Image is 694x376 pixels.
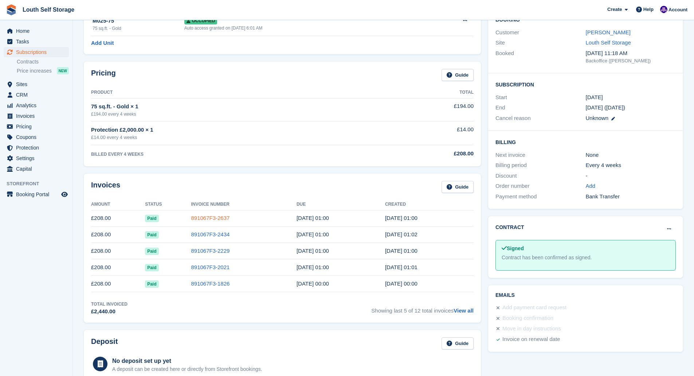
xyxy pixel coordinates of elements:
[91,210,145,226] td: £208.00
[145,199,191,210] th: Status
[91,126,381,134] div: Protection £2,000.00 × 1
[191,231,230,237] a: 891067F3-2434
[586,182,596,190] a: Add
[495,151,585,159] div: Next invoice
[20,4,77,16] a: Louth Self Storage
[145,231,158,239] span: Paid
[586,49,676,58] div: [DATE] 11:18 AM
[4,164,69,174] a: menu
[91,181,120,193] h2: Invoices
[184,25,426,31] div: Auto access granted on [DATE] 6:01 AM
[385,215,417,221] time: 2025-07-18 00:00:19 UTC
[191,264,230,270] a: 891067F3-2021
[442,69,474,81] a: Guide
[502,303,566,312] div: Add payment card request
[57,67,69,74] div: NEW
[16,79,60,89] span: Sites
[385,264,417,270] time: 2025-04-25 00:01:30 UTC
[495,224,524,231] h2: Contract
[454,307,474,314] a: View all
[17,58,69,65] a: Contracts
[17,67,69,75] a: Price increases NEW
[16,111,60,121] span: Invoices
[91,243,145,259] td: £208.00
[660,6,667,13] img: Matthew Frith
[495,39,585,47] div: Site
[91,151,381,158] div: BILLED EVERY 4 WEEKS
[93,17,184,25] div: M025-75
[495,93,585,102] div: Start
[495,172,585,180] div: Discount
[16,90,60,100] span: CRM
[16,132,60,142] span: Coupons
[381,150,474,158] div: £208.00
[297,280,329,287] time: 2025-03-29 00:00:00 UTC
[60,190,69,199] a: Preview store
[91,301,128,307] div: Total Invoiced
[4,189,69,199] a: menu
[668,6,687,13] span: Account
[16,100,60,111] span: Analytics
[381,121,474,145] td: £14.00
[91,276,145,292] td: £208.00
[502,245,670,252] div: Signed
[91,134,381,141] div: £14.00 every 4 weeks
[586,161,676,170] div: Every 4 weeks
[4,36,69,47] a: menu
[16,121,60,132] span: Pricing
[191,280,230,287] a: 891067F3-1826
[385,248,417,254] time: 2025-05-23 00:00:53 UTC
[586,104,626,111] span: [DATE] ([DATE])
[145,215,158,222] span: Paid
[7,180,72,187] span: Storefront
[495,161,585,170] div: Billing period
[16,153,60,163] span: Settings
[495,49,585,65] div: Booked
[297,215,329,221] time: 2025-07-19 00:00:00 UTC
[4,79,69,89] a: menu
[495,28,585,37] div: Customer
[586,115,609,121] span: Unknown
[91,69,116,81] h2: Pricing
[502,314,553,323] div: Booking confirmation
[184,17,217,24] span: Occupied
[4,111,69,121] a: menu
[16,189,60,199] span: Booking Portal
[4,26,69,36] a: menu
[112,365,262,373] p: A deposit can be created here or directly from Storefront bookings.
[91,307,128,316] div: £2,440.00
[91,87,381,98] th: Product
[495,81,676,88] h2: Subscription
[6,4,17,15] img: stora-icon-8386f47178a22dfd0bd8f6a31ec36ba5ce8667c1dd55bd0f319d3a0aa187defe.svg
[385,199,474,210] th: Created
[16,143,60,153] span: Protection
[297,199,385,210] th: Due
[4,143,69,153] a: menu
[385,231,417,237] time: 2025-06-20 00:02:02 UTC
[16,26,60,36] span: Home
[93,25,184,32] div: 75 sq.ft. - Gold
[91,259,145,276] td: £208.00
[4,121,69,132] a: menu
[297,264,329,270] time: 2025-04-26 00:00:00 UTC
[91,111,381,117] div: £194.00 every 4 weeks
[586,193,676,201] div: Bank Transfer
[495,138,676,146] h2: Billing
[502,254,670,261] div: Contract has been confirmed as signed.
[17,67,52,74] span: Price increases
[442,181,474,193] a: Guide
[91,226,145,243] td: £208.00
[502,335,560,344] div: Invoice on renewal date
[586,172,676,180] div: -
[442,337,474,349] a: Guide
[586,151,676,159] div: None
[191,215,230,221] a: 891067F3-2637
[191,199,296,210] th: Invoice Number
[4,153,69,163] a: menu
[297,231,329,237] time: 2025-06-21 00:00:00 UTC
[4,100,69,111] a: menu
[145,248,158,255] span: Paid
[586,29,631,35] a: [PERSON_NAME]
[381,87,474,98] th: Total
[16,47,60,57] span: Subscriptions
